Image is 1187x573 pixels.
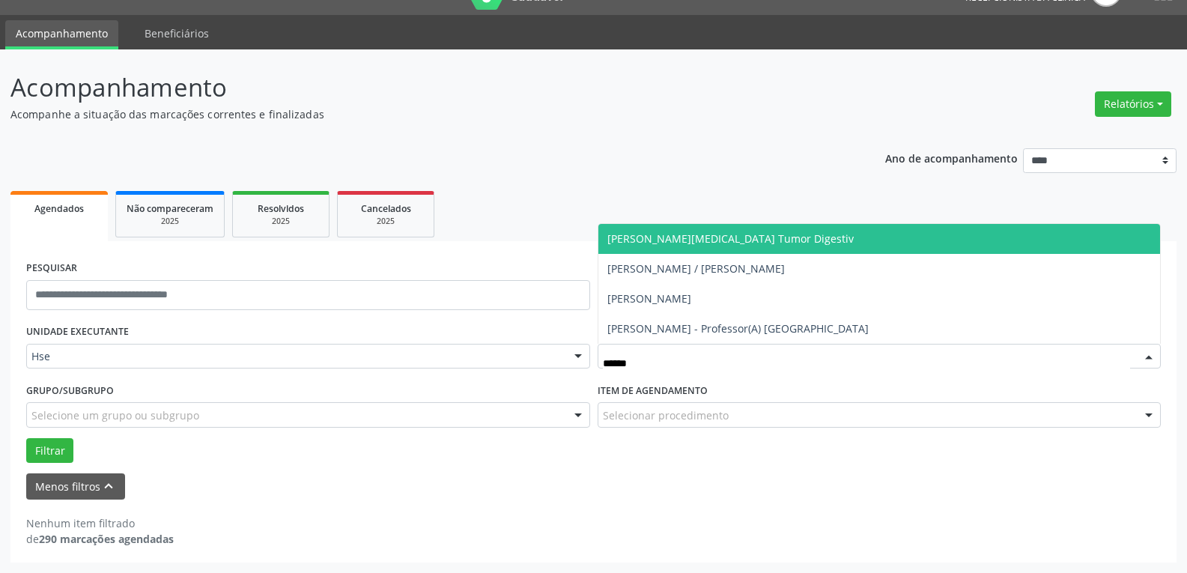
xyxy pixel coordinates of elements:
[127,202,213,215] span: Não compareceram
[348,216,423,227] div: 2025
[26,257,77,280] label: PESQUISAR
[26,379,114,402] label: Grupo/Subgrupo
[10,69,827,106] p: Acompanhamento
[361,202,411,215] span: Cancelados
[603,407,729,423] span: Selecionar procedimento
[31,407,199,423] span: Selecione um grupo ou subgrupo
[607,291,691,306] span: [PERSON_NAME]
[34,202,84,215] span: Agendados
[26,515,174,531] div: Nenhum item filtrado
[5,20,118,49] a: Acompanhamento
[10,106,827,122] p: Acompanhe a situação das marcações correntes e finalizadas
[26,473,125,500] button: Menos filtroskeyboard_arrow_up
[100,478,117,494] i: keyboard_arrow_up
[607,231,854,246] span: [PERSON_NAME][MEDICAL_DATA] Tumor Digestiv
[26,321,129,344] label: UNIDADE EXECUTANTE
[1095,91,1171,117] button: Relatórios
[885,148,1018,167] p: Ano de acompanhamento
[26,438,73,464] button: Filtrar
[134,20,219,46] a: Beneficiários
[243,216,318,227] div: 2025
[127,216,213,227] div: 2025
[258,202,304,215] span: Resolvidos
[39,532,174,546] strong: 290 marcações agendadas
[607,321,869,336] span: [PERSON_NAME] - Professor(A) [GEOGRAPHIC_DATA]
[598,379,708,402] label: Item de agendamento
[607,261,785,276] span: [PERSON_NAME] / [PERSON_NAME]
[31,349,559,364] span: Hse
[26,531,174,547] div: de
